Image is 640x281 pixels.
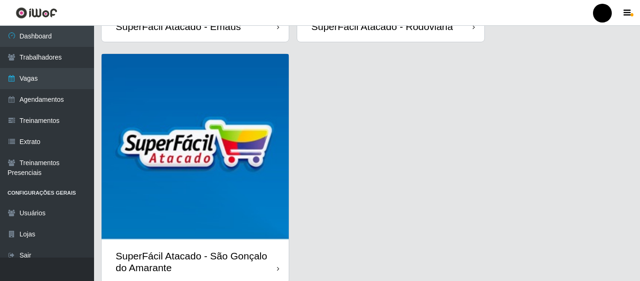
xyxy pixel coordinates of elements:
[311,21,453,32] div: SuperFácil Atacado - Rodoviária
[116,21,241,32] div: SuperFácil Atacado - Emaús
[102,54,289,241] img: cardImg
[16,7,57,19] img: CoreUI Logo
[116,250,277,273] div: SuperFácil Atacado - São Gonçalo do Amarante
